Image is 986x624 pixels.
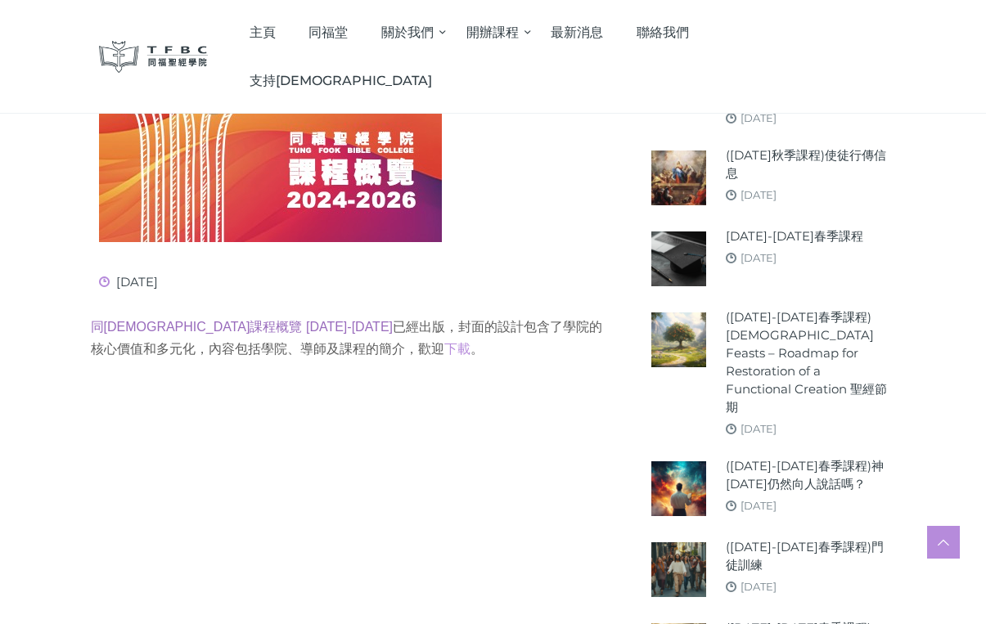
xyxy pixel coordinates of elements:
[250,73,432,88] span: 支持[DEMOGRAPHIC_DATA]
[651,461,706,516] img: (2024-25年春季課程)神今天仍然向人說話嗎？
[741,580,777,593] a: [DATE]
[651,231,706,286] img: 2024-25年春季課程
[232,56,448,105] a: 支持[DEMOGRAPHIC_DATA]
[927,526,960,559] a: Scroll to top
[651,542,706,597] img: (2024-25年春季課程)門徒訓練
[365,8,450,56] a: 關於我們
[741,188,777,201] a: [DATE]
[551,25,603,40] span: 最新消息
[232,8,292,56] a: 主頁
[741,422,777,435] a: [DATE]
[91,320,394,334] a: 同[DEMOGRAPHIC_DATA]課程概覽 [DATE]-[DATE]
[449,8,534,56] a: 開辦課程
[726,457,887,493] a: ([DATE]-[DATE]春季課程)神[DATE]仍然向人說話嗎？
[726,146,887,182] a: ([DATE]秋季課程)使徒行傳信息
[726,538,887,574] a: ([DATE]-[DATE]春季課程)門徒訓練
[444,342,470,356] a: 下載
[466,25,519,40] span: 開辦課程
[534,8,620,56] a: 最新消息
[651,150,706,205] img: (2025年秋季課程)使徒行傳信息
[741,251,777,264] a: [DATE]
[651,312,706,367] img: (2024-25年春季課程) Biblical Feasts – Roadmap for Restoration of a Functional Creation 聖經節期
[619,8,705,56] a: 聯絡我們
[726,227,863,245] a: [DATE]-[DATE]春季課程
[741,499,777,512] a: [DATE]
[99,41,209,73] img: 同福聖經學院 TFBC
[91,316,610,360] p: 已經出版，封面的設計包含了學院的核心價值和多元化，內容包括學院、導師及課程的簡介，歡迎 。
[250,25,276,40] span: 主頁
[292,8,365,56] a: 同福堂
[726,308,887,416] a: ([DATE]-[DATE]春季課程) [DEMOGRAPHIC_DATA] Feasts – Roadmap for Restoration of a Functional Creation ...
[308,25,348,40] span: 同福堂
[381,25,434,40] span: 關於我們
[637,25,689,40] span: 聯絡我們
[99,274,158,290] span: [DATE]
[741,111,777,124] a: [DATE]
